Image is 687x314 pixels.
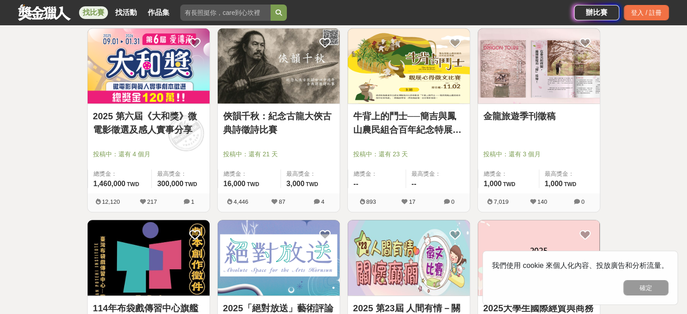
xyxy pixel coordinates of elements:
div: 登入 / 註冊 [624,5,669,20]
span: 投稿中：還有 3 個月 [483,150,594,159]
span: 投稿中：還有 23 天 [353,150,464,159]
span: 4,446 [234,198,248,205]
span: 1,460,000 [93,180,126,187]
span: TWD [306,181,318,187]
span: 17 [409,198,415,205]
span: 0 [581,198,584,205]
span: 總獎金： [93,169,146,178]
span: 1,000 [484,180,502,187]
span: TWD [503,181,515,187]
span: TWD [185,181,197,187]
span: 總獎金： [354,169,401,178]
img: Cover Image [218,28,340,104]
span: 投稿中：還有 21 天 [223,150,334,159]
img: Cover Image [478,28,600,104]
span: TWD [247,181,259,187]
span: 4 [321,198,324,205]
span: 140 [537,198,547,205]
img: Cover Image [88,28,210,104]
span: TWD [127,181,139,187]
span: -- [354,180,359,187]
span: 投稿中：還有 4 個月 [93,150,204,159]
a: 找活動 [112,6,140,19]
span: 總獎金： [484,169,533,178]
input: 有長照挺你，care到心坎裡！青春出手，拍出照顧 影音徵件活動 [180,5,271,21]
img: Cover Image [218,220,340,295]
span: 87 [279,198,285,205]
span: 1,000 [545,180,563,187]
a: 金龍旅遊季刊徵稿 [483,109,594,123]
span: 893 [366,198,376,205]
a: 辦比賽 [574,5,619,20]
span: 12,120 [102,198,120,205]
span: 300,000 [157,180,183,187]
span: -- [411,180,416,187]
a: 作品集 [144,6,173,19]
span: 總獎金： [224,169,275,178]
span: 我們使用 cookie 來個人化內容、投放廣告和分析流量。 [492,262,668,269]
a: 找比賽 [79,6,108,19]
img: Cover Image [348,220,470,295]
span: 0 [451,198,454,205]
span: 最高獎金： [286,169,334,178]
a: 俠韻千秋：紀念古龍大俠古典詩徵詩比賽 [223,109,334,136]
span: 1 [191,198,194,205]
span: 最高獎金： [545,169,594,178]
span: 最高獎金： [411,169,464,178]
a: 牛背上的鬥士──簡吉與鳳山農民組合百年紀念特展觀展心得 徵文比賽 [353,109,464,136]
img: Cover Image [478,220,600,295]
span: TWD [564,181,576,187]
img: Cover Image [88,220,210,295]
span: 最高獎金： [157,169,204,178]
button: 確定 [623,280,668,295]
span: 3,000 [286,180,304,187]
span: 217 [147,198,157,205]
span: 7,019 [494,198,509,205]
img: Cover Image [348,28,470,104]
a: 2025 第六屆《大和獎》微電影徵選及感人實事分享 [93,109,204,136]
span: 16,000 [224,180,246,187]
